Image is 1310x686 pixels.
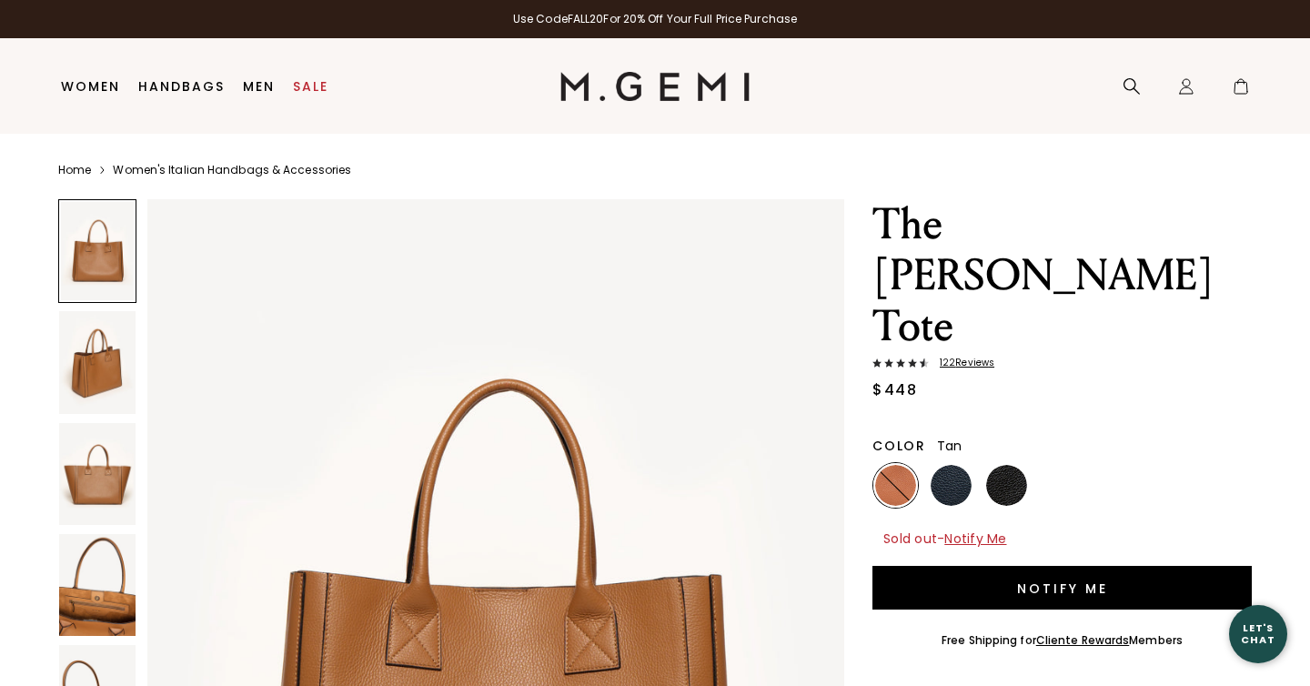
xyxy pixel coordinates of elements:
[138,79,225,94] a: Handbags
[944,530,1006,548] span: Notify Me
[59,311,136,413] img: The Elena Grande Tote
[883,530,1007,548] span: Sold out -
[872,379,917,401] div: $448
[113,163,351,177] a: Women's Italian Handbags & Accessories
[58,163,91,177] a: Home
[243,79,275,94] a: Men
[872,439,926,453] h2: Color
[929,358,994,368] span: 122 Review s
[560,72,751,101] img: M.Gemi
[942,633,1183,648] div: Free Shipping for Members
[61,79,120,94] a: Women
[875,465,916,506] img: Tan
[872,358,1252,372] a: 122Reviews
[937,437,962,455] span: Tan
[872,199,1252,352] h1: The [PERSON_NAME] Tote
[1042,465,1083,506] img: Light Mushroom
[293,79,328,94] a: Sale
[1229,622,1287,645] div: Let's Chat
[986,465,1027,506] img: Black
[59,534,136,636] img: The Elena Grande Tote
[872,566,1252,610] button: Notify Me
[568,11,604,26] strong: FALL20
[1036,632,1130,648] a: Cliente Rewards
[931,465,972,506] img: Navy
[59,423,136,525] img: The Elena Grande Tote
